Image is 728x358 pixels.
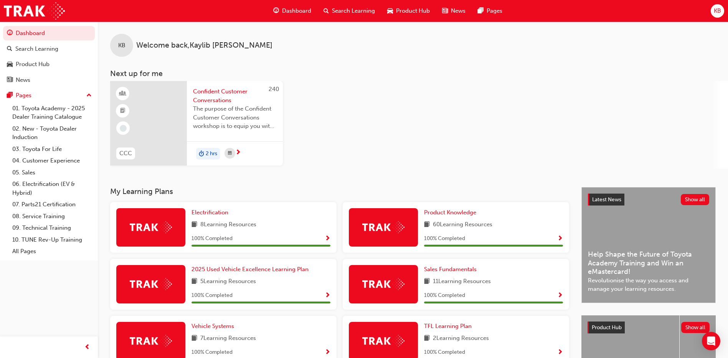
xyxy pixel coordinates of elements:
[424,322,475,331] a: TFL Learning Plan
[235,149,241,156] span: next-icon
[191,277,197,287] span: book-icon
[478,6,484,16] span: pages-icon
[592,196,621,203] span: Latest News
[9,199,95,210] a: 07. Parts21 Certification
[9,222,95,234] a: 09. Technical Training
[9,167,95,179] a: 05. Sales
[424,291,465,300] span: 100 % Completed
[362,221,404,233] img: Trak
[3,42,95,56] a: Search Learning
[269,86,279,93] span: 240
[130,278,172,290] img: Trak
[120,125,127,132] span: learningRecordVerb_NONE-icon
[714,7,721,15] span: KB
[557,349,563,356] span: Show Progress
[433,220,492,230] span: 60 Learning Resources
[98,69,728,78] h3: Next up for me
[3,88,95,103] button: Pages
[433,334,489,343] span: 2 Learning Resources
[324,6,329,16] span: search-icon
[451,7,466,15] span: News
[3,26,95,40] a: Dashboard
[325,234,330,244] button: Show Progress
[424,348,465,357] span: 100 % Completed
[681,194,710,205] button: Show all
[3,25,95,88] button: DashboardSearch LearningProduct HubNews
[86,91,92,101] span: up-icon
[424,234,465,243] span: 100 % Completed
[387,6,393,16] span: car-icon
[711,4,724,18] button: KB
[120,106,125,116] span: booktick-icon
[7,61,13,68] span: car-icon
[424,265,480,274] a: Sales Fundamentals
[4,2,65,20] img: Trak
[191,348,233,357] span: 100 % Completed
[592,324,622,331] span: Product Hub
[9,234,95,246] a: 10. TUNE Rev-Up Training
[193,87,277,104] span: Confident Customer Conversations
[130,335,172,347] img: Trak
[7,77,13,84] span: news-icon
[200,277,256,287] span: 5 Learning Resources
[9,245,95,257] a: All Pages
[110,81,283,166] a: 240CCCConfident Customer ConversationsThe purpose of the Confident Customer Conversations worksho...
[16,76,30,85] div: News
[200,334,256,343] span: 7 Learning Resources
[588,276,709,293] span: Revolutionise the way you access and manage your learning resources.
[9,210,95,222] a: 08. Service Training
[9,123,95,143] a: 02. New - Toyota Dealer Induction
[191,291,233,300] span: 100 % Completed
[16,60,50,69] div: Product Hub
[7,30,13,37] span: guage-icon
[581,187,716,303] a: Latest NewsShow allHelp Shape the Future of Toyota Academy Training and Win an eMastercard!Revolu...
[557,348,563,357] button: Show Progress
[325,349,330,356] span: Show Progress
[130,221,172,233] img: Trak
[424,208,479,217] a: Product Knowledge
[9,103,95,123] a: 01. Toyota Academy - 2025 Dealer Training Catalogue
[9,143,95,155] a: 03. Toyota For Life
[557,234,563,244] button: Show Progress
[191,220,197,230] span: book-icon
[191,209,228,216] span: Electrification
[267,3,317,19] a: guage-iconDashboard
[199,149,204,159] span: duration-icon
[3,73,95,87] a: News
[9,155,95,167] a: 04. Customer Experience
[7,46,12,53] span: search-icon
[9,178,95,199] a: 06. Electrification (EV & Hybrid)
[557,291,563,300] button: Show Progress
[588,250,709,276] span: Help Shape the Future of Toyota Academy Training and Win an eMastercard!
[191,266,309,273] span: 2025 Used Vehicle Excellence Learning Plan
[436,3,472,19] a: news-iconNews
[325,348,330,357] button: Show Progress
[557,292,563,299] span: Show Progress
[381,3,436,19] a: car-iconProduct Hub
[228,149,232,158] span: calendar-icon
[588,194,709,206] a: Latest NewsShow all
[325,291,330,300] button: Show Progress
[424,334,430,343] span: book-icon
[16,91,31,100] div: Pages
[273,6,279,16] span: guage-icon
[3,57,95,71] a: Product Hub
[191,234,233,243] span: 100 % Completed
[433,277,491,287] span: 11 Learning Resources
[396,7,430,15] span: Product Hub
[424,323,472,330] span: TFL Learning Plan
[191,323,234,330] span: Vehicle Systems
[442,6,448,16] span: news-icon
[424,209,476,216] span: Product Knowledge
[200,220,256,230] span: 8 Learning Resources
[136,41,272,50] span: Welcome back , Kaylib [PERSON_NAME]
[15,45,58,53] div: Search Learning
[424,266,477,273] span: Sales Fundamentals
[487,7,502,15] span: Pages
[119,149,132,158] span: CCC
[7,92,13,99] span: pages-icon
[193,104,277,131] span: The purpose of the Confident Customer Conversations workshop is to equip you with tools to commun...
[362,335,404,347] img: Trak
